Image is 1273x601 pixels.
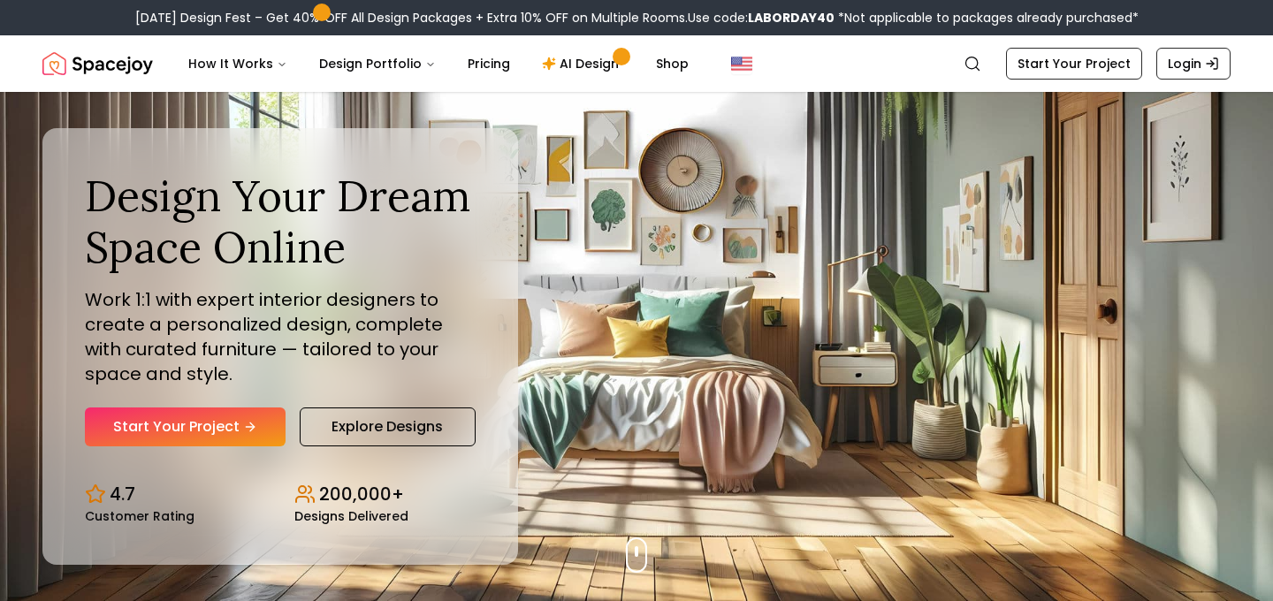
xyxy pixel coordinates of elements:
a: Explore Designs [300,407,476,446]
a: Start Your Project [1006,48,1142,80]
small: Customer Rating [85,510,194,522]
div: [DATE] Design Fest – Get 40% OFF All Design Packages + Extra 10% OFF on Multiple Rooms. [135,9,1139,27]
a: Login [1156,48,1231,80]
nav: Global [42,35,1231,92]
p: Work 1:1 with expert interior designers to create a personalized design, complete with curated fu... [85,287,476,386]
a: Pricing [454,46,524,81]
nav: Main [174,46,703,81]
img: Spacejoy Logo [42,46,153,81]
img: United States [731,53,752,74]
p: 4.7 [110,482,135,506]
a: Start Your Project [85,407,286,446]
span: Use code: [688,9,835,27]
span: *Not applicable to packages already purchased* [835,9,1139,27]
a: Shop [642,46,703,81]
a: AI Design [528,46,638,81]
div: Design stats [85,468,476,522]
h1: Design Your Dream Space Online [85,171,476,272]
button: How It Works [174,46,301,81]
p: 200,000+ [319,482,404,506]
b: LABORDAY40 [748,9,835,27]
button: Design Portfolio [305,46,450,81]
small: Designs Delivered [294,510,408,522]
a: Spacejoy [42,46,153,81]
